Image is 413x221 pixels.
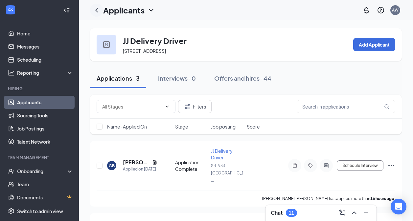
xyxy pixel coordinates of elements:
[291,163,299,168] svg: Note
[17,53,73,66] a: Scheduling
[362,6,370,14] svg: Notifications
[8,155,72,160] div: Team Management
[152,160,157,165] svg: Document
[17,135,73,148] a: Talent Network
[17,208,63,214] div: Switch to admin view
[175,159,207,172] div: Application Complete
[107,123,147,130] span: Name · Applied On
[103,41,110,48] img: user icon
[297,100,395,113] input: Search in applications
[377,6,385,14] svg: QuestionInfo
[17,96,73,109] a: Applicants
[387,162,395,170] svg: Ellipses
[103,5,145,16] h1: Applicants
[158,74,196,82] div: Interviews · 0
[370,196,394,201] b: 16 hours ago
[17,191,73,204] a: DocumentsCrown
[214,74,271,82] div: Offers and hires · 44
[211,123,236,130] span: Job posting
[109,163,115,169] div: GB
[384,104,389,109] svg: MagnifyingGlass
[8,70,14,76] svg: Analysis
[147,6,155,14] svg: ChevronDown
[17,168,68,174] div: Onboarding
[391,199,406,214] div: Open Intercom Messenger
[93,6,101,14] svg: ChevronLeft
[262,196,395,201] p: [PERSON_NAME] [PERSON_NAME] has applied more than .
[271,209,283,216] h3: Chat
[211,148,233,160] span: JJ Delivery Driver
[17,40,73,53] a: Messages
[175,123,188,130] span: Stage
[17,178,73,191] a: Team
[165,104,170,109] svg: ChevronDown
[353,38,395,51] button: Add Applicant
[338,209,346,217] svg: ComposeMessage
[17,122,73,135] a: Job Postings
[349,208,359,218] button: ChevronUp
[123,35,187,46] h3: JJ Delivery Driver
[178,100,212,113] button: Filter Filters
[97,74,140,82] div: Applications · 3
[8,86,72,91] div: Hiring
[392,7,399,13] div: AW
[337,160,383,171] button: Schedule Interview
[17,109,73,122] a: Sourcing Tools
[289,210,294,216] div: 11
[102,103,162,110] input: All Stages
[211,163,253,183] span: SR-933 [GEOGRAPHIC_DATA] ...
[337,208,348,218] button: ComposeMessage
[307,163,314,168] svg: Tag
[123,159,149,166] h5: [PERSON_NAME] [PERSON_NAME]
[17,70,74,76] div: Reporting
[184,103,192,110] svg: Filter
[123,166,157,172] div: Applied on [DATE]
[362,209,370,217] svg: Minimize
[322,163,330,168] svg: ActiveChat
[350,209,358,217] svg: ChevronUp
[247,123,260,130] span: Score
[63,7,70,13] svg: Collapse
[361,208,371,218] button: Minimize
[8,208,14,214] svg: Settings
[123,48,166,54] span: [STREET_ADDRESS]
[7,7,14,13] svg: WorkstreamLogo
[8,168,14,174] svg: UserCheck
[17,27,73,40] a: Home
